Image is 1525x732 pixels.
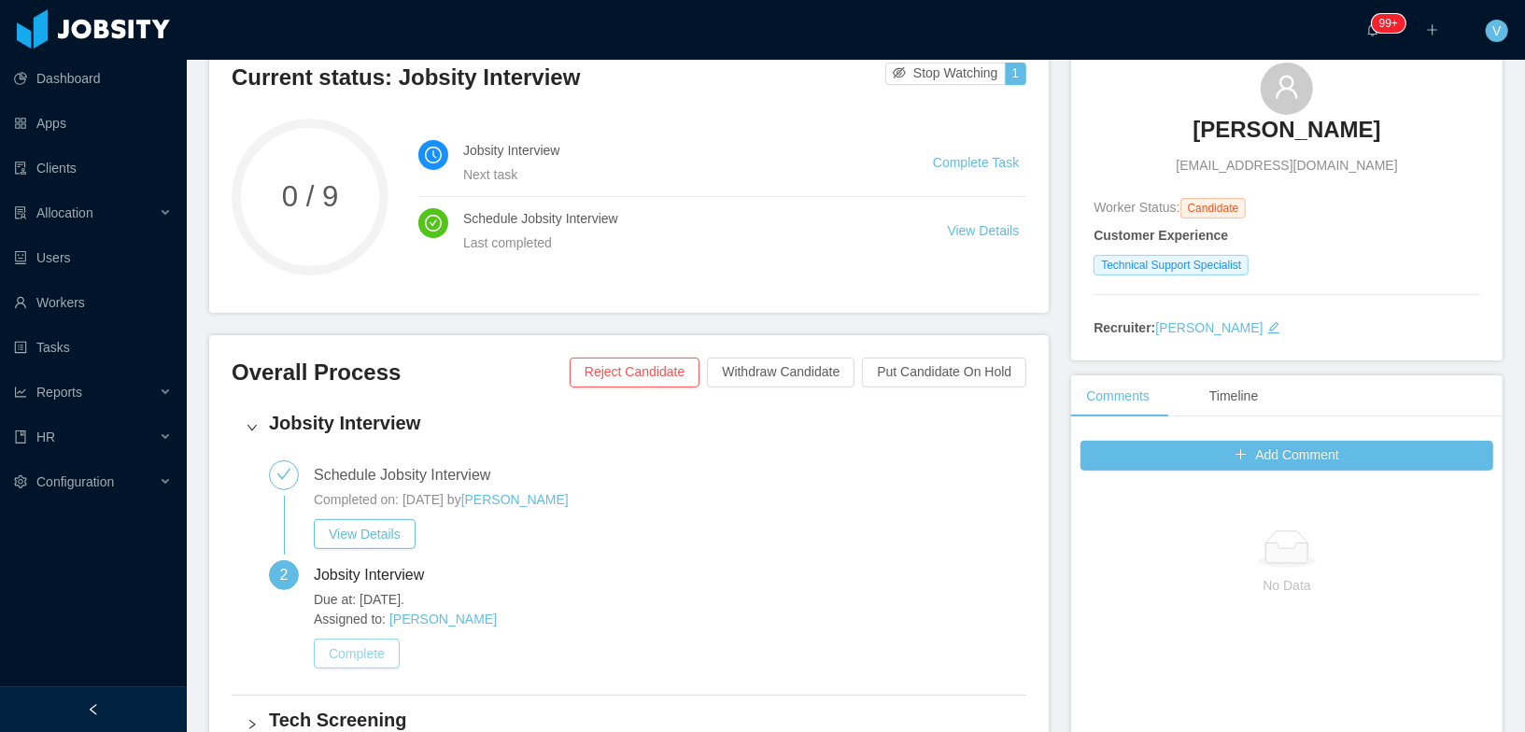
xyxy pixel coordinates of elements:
span: Worker Status: [1094,200,1179,215]
i: icon: right [247,422,258,433]
p: No Data [1095,575,1478,596]
i: icon: plus [1426,23,1439,36]
a: icon: profileTasks [14,329,172,366]
h3: [PERSON_NAME] [1193,115,1380,145]
span: V [1492,20,1501,42]
i: icon: check [276,467,291,482]
button: Put Candidate On Hold [862,358,1026,387]
i: icon: right [247,719,258,730]
div: Comments [1071,375,1165,417]
i: icon: user [1274,74,1300,100]
a: [PERSON_NAME] [1155,320,1263,335]
strong: Customer Experience [1094,228,1228,243]
button: Reject Candidate [570,358,699,387]
a: View Details [948,223,1020,238]
a: icon: robotUsers [14,239,172,276]
span: Completed on: [DATE] by [314,492,461,507]
a: icon: appstoreApps [14,105,172,142]
button: icon: plusAdd Comment [1080,441,1493,471]
a: icon: auditClients [14,149,172,187]
a: icon: pie-chartDashboard [14,60,172,97]
button: View Details [314,519,416,549]
span: HR [36,429,55,444]
button: 1 [1005,63,1027,85]
div: Next task [463,164,888,185]
span: Configuration [36,474,114,489]
h3: Current status: Jobsity Interview [232,63,885,92]
a: View Details [314,527,416,542]
a: Complete [314,646,400,661]
span: Technical Support Specialist [1094,255,1249,275]
h4: Jobsity Interview [269,410,1011,436]
strong: Recruiter: [1094,320,1155,335]
span: Candidate [1180,198,1247,218]
h4: Jobsity Interview [463,140,888,161]
h3: Overall Process [232,358,570,387]
sup: 346 [1372,14,1405,33]
button: Withdraw Candidate [707,358,854,387]
a: icon: userWorkers [14,284,172,321]
span: Allocation [36,205,93,220]
i: icon: line-chart [14,386,27,399]
div: Timeline [1194,375,1273,417]
a: [PERSON_NAME] [1193,115,1380,156]
span: 2 [280,567,289,583]
span: 0 / 9 [232,182,388,211]
i: icon: solution [14,206,27,219]
i: icon: bell [1366,23,1379,36]
a: [PERSON_NAME] [389,612,497,626]
i: icon: check-circle [425,215,442,232]
i: icon: edit [1267,321,1280,334]
i: icon: book [14,430,27,443]
i: icon: clock-circle [425,147,442,163]
button: icon: eye-invisibleStop Watching [885,63,1006,85]
button: Complete [314,639,400,669]
div: Jobsity Interview [314,560,439,590]
i: icon: setting [14,475,27,488]
div: icon: rightJobsity Interview [232,399,1026,457]
span: Due at: [DATE]. [314,590,629,610]
a: [PERSON_NAME] [461,492,569,507]
div: Schedule Jobsity Interview [314,460,505,490]
div: Last completed [463,232,903,253]
a: Complete Task [933,155,1019,170]
span: [EMAIL_ADDRESS][DOMAIN_NAME] [1177,156,1398,176]
h4: Schedule Jobsity Interview [463,208,903,229]
span: Assigned to: [314,610,629,629]
span: Reports [36,385,82,400]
